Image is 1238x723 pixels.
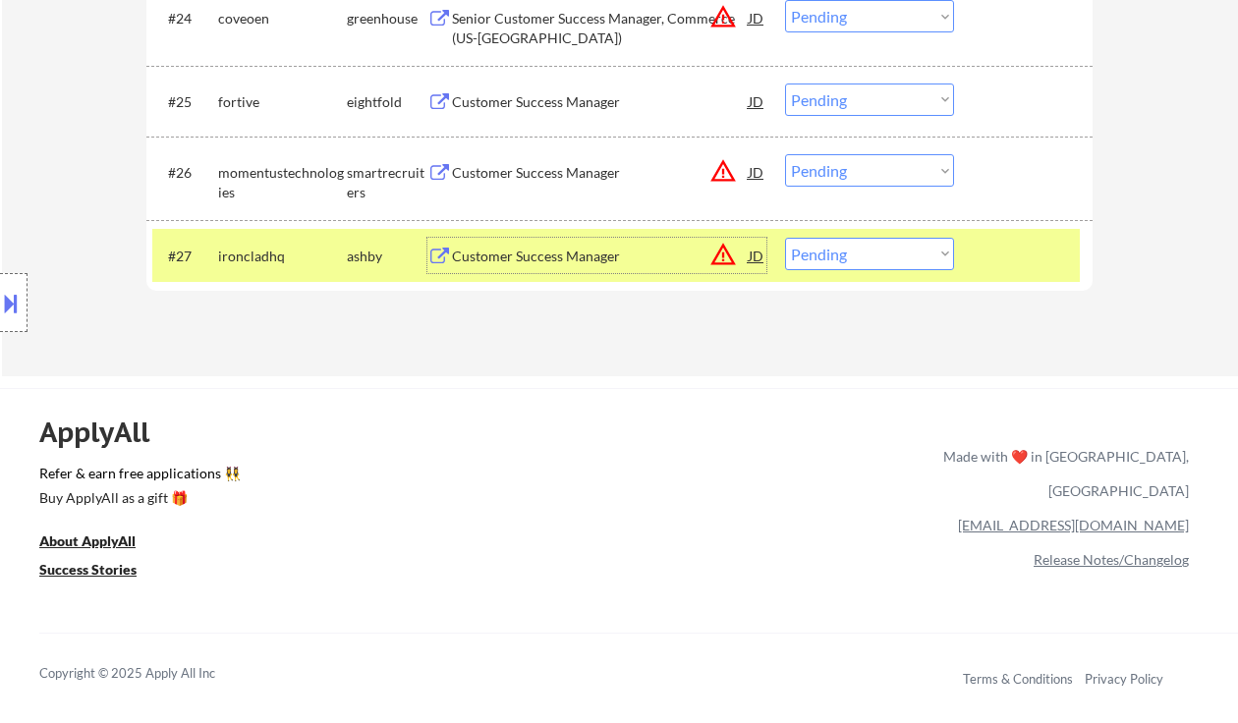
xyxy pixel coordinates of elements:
[347,9,427,28] div: greenhouse
[218,92,347,112] div: fortive
[39,487,236,512] a: Buy ApplyAll as a gift 🎁
[39,530,163,555] a: About ApplyAll
[168,9,202,28] div: #24
[168,92,202,112] div: #25
[935,439,1189,508] div: Made with ❤️ in [GEOGRAPHIC_DATA], [GEOGRAPHIC_DATA]
[709,157,737,185] button: warning_amber
[452,92,749,112] div: Customer Success Manager
[452,163,749,183] div: Customer Success Manager
[452,9,749,47] div: Senior Customer Success Manager, Commerce (US-[GEOGRAPHIC_DATA])
[747,154,766,190] div: JD
[747,238,766,273] div: JD
[1034,551,1189,568] a: Release Notes/Changelog
[709,241,737,268] button: warning_amber
[39,532,136,549] u: About ApplyAll
[747,83,766,119] div: JD
[347,92,427,112] div: eightfold
[958,517,1189,533] a: [EMAIL_ADDRESS][DOMAIN_NAME]
[452,247,749,266] div: Customer Success Manager
[709,3,737,30] button: warning_amber
[1085,671,1163,687] a: Privacy Policy
[39,561,137,578] u: Success Stories
[218,9,347,28] div: coveoen
[39,559,163,584] a: Success Stories
[39,664,265,684] div: Copyright © 2025 Apply All Inc
[39,491,236,505] div: Buy ApplyAll as a gift 🎁
[347,163,427,201] div: smartrecruiters
[963,671,1073,687] a: Terms & Conditions
[347,247,427,266] div: ashby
